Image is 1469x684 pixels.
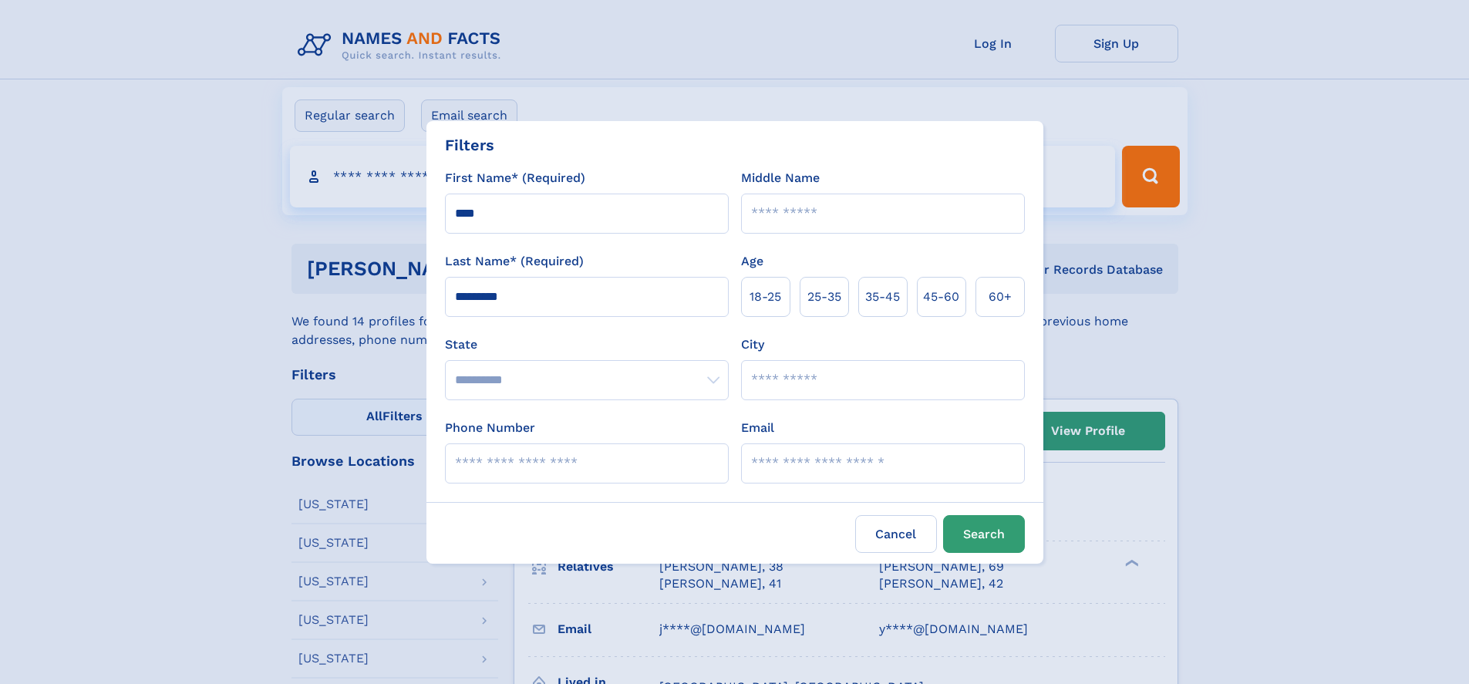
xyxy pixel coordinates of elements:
[741,419,774,437] label: Email
[989,288,1012,306] span: 60+
[741,335,764,354] label: City
[445,133,494,157] div: Filters
[807,288,841,306] span: 25‑35
[445,169,585,187] label: First Name* (Required)
[741,252,763,271] label: Age
[445,252,584,271] label: Last Name* (Required)
[750,288,781,306] span: 18‑25
[943,515,1025,553] button: Search
[741,169,820,187] label: Middle Name
[445,419,535,437] label: Phone Number
[865,288,900,306] span: 35‑45
[923,288,959,306] span: 45‑60
[445,335,729,354] label: State
[855,515,937,553] label: Cancel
